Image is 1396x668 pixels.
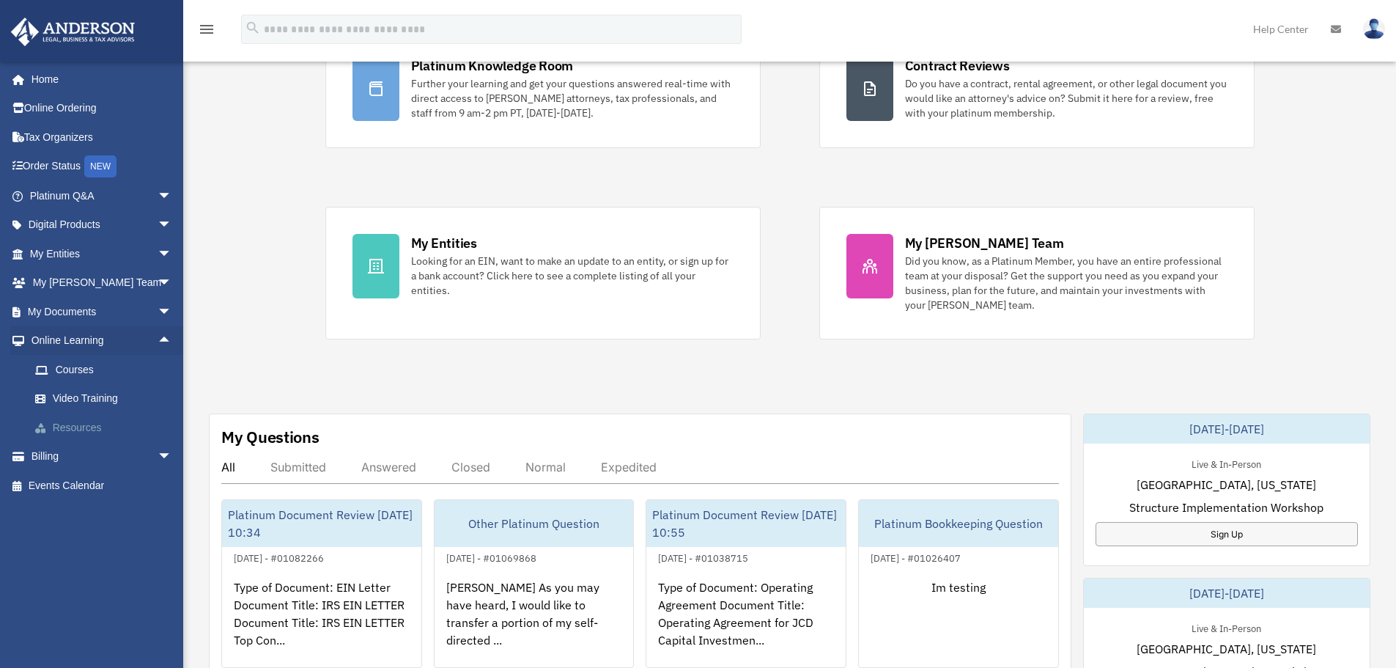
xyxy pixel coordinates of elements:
a: Billingarrow_drop_down [10,442,194,471]
span: arrow_drop_up [158,326,187,356]
a: Platinum Knowledge Room Further your learning and get your questions answered real-time with dire... [325,29,761,148]
a: Online Learningarrow_drop_up [10,326,194,356]
div: Platinum Document Review [DATE] 10:55 [646,500,846,547]
a: Digital Productsarrow_drop_down [10,210,194,240]
span: Structure Implementation Workshop [1129,499,1323,516]
div: Live & In-Person [1180,455,1273,471]
div: Contract Reviews [905,56,1010,75]
div: Platinum Bookkeeping Question [859,500,1058,547]
span: arrow_drop_down [158,268,187,298]
img: Anderson Advisors Platinum Portal [7,18,139,46]
a: Events Calendar [10,471,194,500]
div: [DATE] - #01026407 [859,549,972,565]
div: My Entities [411,234,477,252]
div: Live & In-Person [1180,620,1273,635]
a: Sign Up [1096,522,1358,546]
div: [DATE]-[DATE] [1084,414,1370,444]
div: My [PERSON_NAME] Team [905,234,1064,252]
a: Platinum Q&Aarrow_drop_down [10,181,194,210]
a: Resources [21,413,194,442]
a: Online Ordering [10,94,194,123]
div: [DATE] - #01038715 [646,549,760,565]
a: My Entitiesarrow_drop_down [10,239,194,268]
div: Platinum Knowledge Room [411,56,574,75]
a: Order StatusNEW [10,152,194,182]
span: arrow_drop_down [158,181,187,211]
div: Closed [451,460,490,474]
i: search [245,20,261,36]
div: Further your learning and get your questions answered real-time with direct access to [PERSON_NAM... [411,76,734,120]
a: Other Platinum Question[DATE] - #01069868[PERSON_NAME] As you may have heard, I would like to tra... [434,499,635,668]
div: Looking for an EIN, want to make an update to an entity, or sign up for a bank account? Click her... [411,254,734,298]
a: Contract Reviews Do you have a contract, rental agreement, or other legal document you would like... [819,29,1255,148]
a: Platinum Document Review [DATE] 10:55[DATE] - #01038715Type of Document: Operating Agreement Docu... [646,499,846,668]
div: Platinum Document Review [DATE] 10:34 [222,500,421,547]
a: My Documentsarrow_drop_down [10,297,194,326]
a: My [PERSON_NAME] Teamarrow_drop_down [10,268,194,298]
a: My Entities Looking for an EIN, want to make an update to an entity, or sign up for a bank accoun... [325,207,761,339]
div: Did you know, as a Platinum Member, you have an entire professional team at your disposal? Get th... [905,254,1227,312]
span: arrow_drop_down [158,239,187,269]
a: My [PERSON_NAME] Team Did you know, as a Platinum Member, you have an entire professional team at... [819,207,1255,339]
i: menu [198,21,215,38]
a: Home [10,65,187,94]
div: NEW [84,155,117,177]
a: Platinum Bookkeeping Question[DATE] - #01026407Im testing [858,499,1059,668]
a: menu [198,26,215,38]
div: Answered [361,460,416,474]
span: arrow_drop_down [158,210,187,241]
div: [DATE] - #01069868 [435,549,548,565]
span: arrow_drop_down [158,297,187,327]
div: My Questions [221,426,320,448]
div: [DATE] - #01082266 [222,549,336,565]
span: [GEOGRAPHIC_DATA], [US_STATE] [1137,476,1316,493]
span: [GEOGRAPHIC_DATA], [US_STATE] [1137,640,1316,658]
a: Tax Organizers [10,122,194,152]
img: User Pic [1363,18,1385,40]
div: All [221,460,235,474]
div: Normal [525,460,566,474]
div: Other Platinum Question [435,500,634,547]
span: arrow_drop_down [158,442,187,472]
div: [DATE]-[DATE] [1084,579,1370,608]
a: Video Training [21,384,194,414]
div: Submitted [270,460,326,474]
div: Do you have a contract, rental agreement, or other legal document you would like an attorney's ad... [905,76,1227,120]
div: Expedited [601,460,657,474]
a: Courses [21,355,194,384]
a: Platinum Document Review [DATE] 10:34[DATE] - #01082266Type of Document: EIN Letter Document Titl... [221,499,422,668]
